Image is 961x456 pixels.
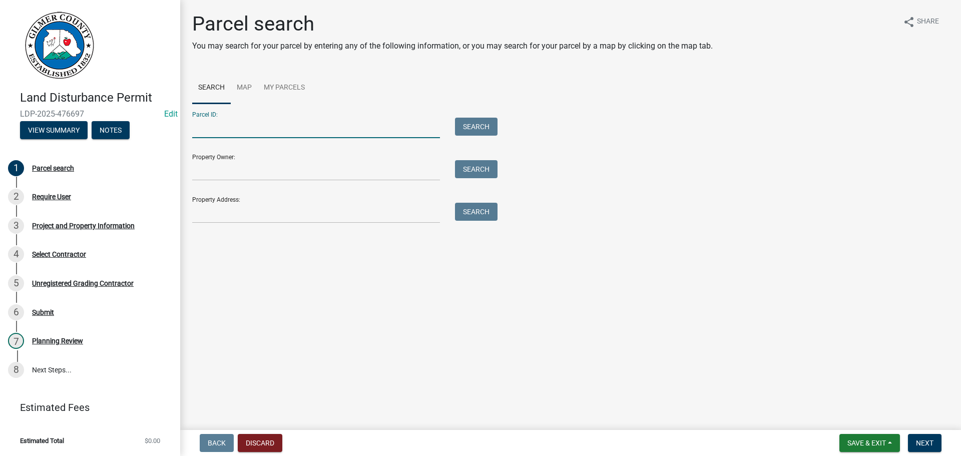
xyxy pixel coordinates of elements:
img: Gilmer County, Georgia [20,11,95,80]
span: Save & Exit [847,439,886,447]
div: 4 [8,246,24,262]
div: Require User [32,193,71,200]
div: Unregistered Grading Contractor [32,280,134,287]
span: LDP-2025-476697 [20,109,160,119]
p: You may search for your parcel by entering any of the following information, or you may search fo... [192,40,713,52]
h4: Land Disturbance Permit [20,91,172,105]
div: Select Contractor [32,251,86,258]
div: 1 [8,160,24,176]
div: 7 [8,333,24,349]
div: Planning Review [32,337,83,344]
div: 2 [8,189,24,205]
a: Estimated Fees [8,397,164,417]
button: Back [200,434,234,452]
button: Search [455,203,498,221]
wm-modal-confirm: Edit Application Number [164,109,178,119]
div: 5 [8,275,24,291]
div: 3 [8,218,24,234]
h1: Parcel search [192,12,713,36]
wm-modal-confirm: Summary [20,127,88,135]
a: My Parcels [258,72,311,104]
button: View Summary [20,121,88,139]
a: Map [231,72,258,104]
button: Notes [92,121,130,139]
div: 8 [8,362,24,378]
a: Search [192,72,231,104]
i: share [903,16,915,28]
a: Edit [164,109,178,119]
span: Next [916,439,933,447]
wm-modal-confirm: Notes [92,127,130,135]
button: Search [455,118,498,136]
button: Next [908,434,941,452]
span: $0.00 [145,437,160,444]
button: shareShare [895,12,947,32]
span: Share [917,16,939,28]
div: Submit [32,309,54,316]
div: Project and Property Information [32,222,135,229]
button: Discard [238,434,282,452]
button: Search [455,160,498,178]
div: Parcel search [32,165,74,172]
div: 6 [8,304,24,320]
span: Estimated Total [20,437,64,444]
button: Save & Exit [839,434,900,452]
span: Back [208,439,226,447]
